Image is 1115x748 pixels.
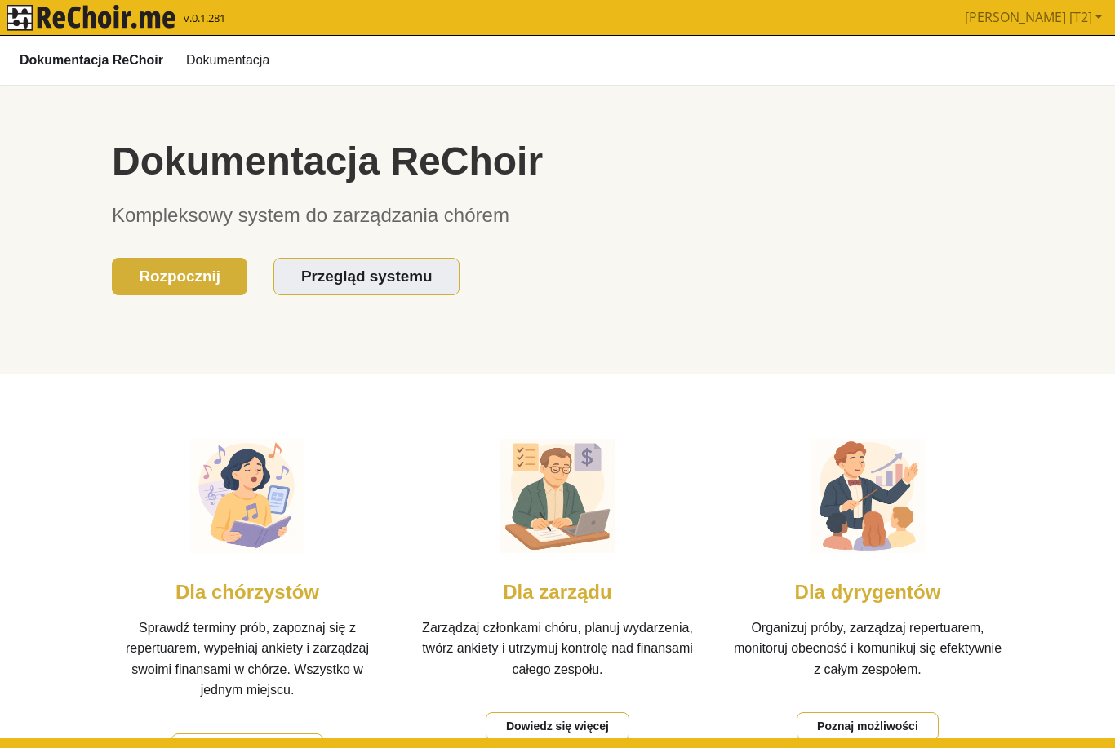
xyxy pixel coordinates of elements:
[112,222,247,260] a: Rozpocznij
[273,222,459,260] a: Przegląd systemu
[811,425,925,539] img: Dla dyrygentów
[500,425,615,539] img: Dla zarządu
[422,603,693,666] p: Zarządzaj członkami chóru, planuj wydarzenia, twórz ankiety i utrzymuj kontrolę nad finansami cał...
[20,14,163,35] b: Dokumentacja ReChoir
[732,603,1003,666] p: Organizuj próby, zarządzaj repertuarem, monitoruj obecność i komunikuj się efektywnie z całym zes...
[112,565,383,590] h3: Dla chórzystów
[422,565,693,590] h3: Dla zarządu
[112,163,1003,196] p: Kompleksowy system do zarządzania chórem
[797,698,939,727] a: Poznaj możliwości
[486,698,629,727] a: Dowiedz się więcej
[20,11,163,38] a: Dokumentacja ReChoir
[732,565,1003,590] h3: Dla dyrygentów
[184,11,225,27] span: v.0.1.281
[112,101,1003,150] h1: Dokumentacja ReChoir
[190,425,304,539] img: Dla chórzystów
[176,11,279,38] a: Dokumentacja
[958,1,1108,33] a: [PERSON_NAME] [T2]
[493,285,621,307] img: ReChoir Dashboard
[7,5,175,31] img: rekłajer mi
[112,603,383,686] p: Sprawdź terminy prób, zapoznaj się z repertuarem, wypełniaj ankiety i zarządzaj swoimi finansami ...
